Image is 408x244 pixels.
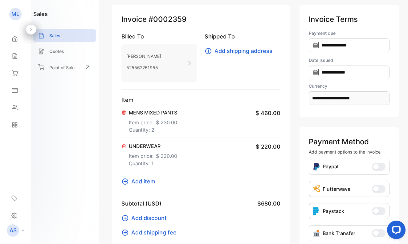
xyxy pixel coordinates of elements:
h1: sales [33,10,48,18]
p: Quantity: 2 [129,126,177,134]
a: Point of Sale [33,61,96,74]
p: [PERSON_NAME] [126,52,161,61]
span: Add shipping fee [131,228,177,237]
span: Add item [131,177,155,186]
a: Quotes [33,45,96,58]
button: Add discount [121,214,170,222]
button: Add item [121,177,159,186]
p: Sales [49,32,60,39]
label: Payment due [309,30,390,36]
span: $ 220.00 [156,152,177,160]
img: Icon [313,185,320,193]
p: Subtotal (USD) [121,199,161,208]
span: Add discount [131,214,167,222]
p: UNDERWEAR [129,142,177,150]
p: Point of Sale [49,64,75,71]
p: Item [121,96,280,104]
img: Icon [313,163,320,171]
span: $680.00 [257,199,280,208]
p: Paystack [323,207,344,215]
p: Item price: [129,150,177,160]
p: Add payment options to the invoice [309,149,390,155]
p: Quantity: 1 [129,160,177,167]
button: Add shipping address [205,47,276,55]
span: $ 230.00 [156,119,177,126]
p: Quotes [49,48,64,54]
p: MENS MIXED PANTS [129,109,177,116]
img: Icon [313,230,320,237]
iframe: LiveChat chat widget [382,218,408,244]
p: Shipped To [205,32,280,41]
p: Bank Transfer [323,230,355,237]
span: #0002359 [149,14,186,25]
button: Add shipping fee [121,228,180,237]
p: Paypal [323,163,338,171]
p: ML [11,10,19,18]
a: Sales [33,29,96,42]
p: Payment Method [309,136,390,147]
p: Invoice [121,14,280,25]
p: 525562261955 [126,63,161,72]
p: AS [10,226,17,234]
img: icon [313,207,320,215]
p: Invoice Terms [309,14,390,25]
p: Item price: [129,116,177,126]
span: $ 460.00 [255,109,280,117]
span: $ 220.00 [256,142,280,151]
label: Currency [309,83,390,89]
p: Flutterwave [323,185,350,193]
span: Add shipping address [214,47,272,55]
p: Billed To [121,32,197,41]
label: Date issued [309,57,390,63]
